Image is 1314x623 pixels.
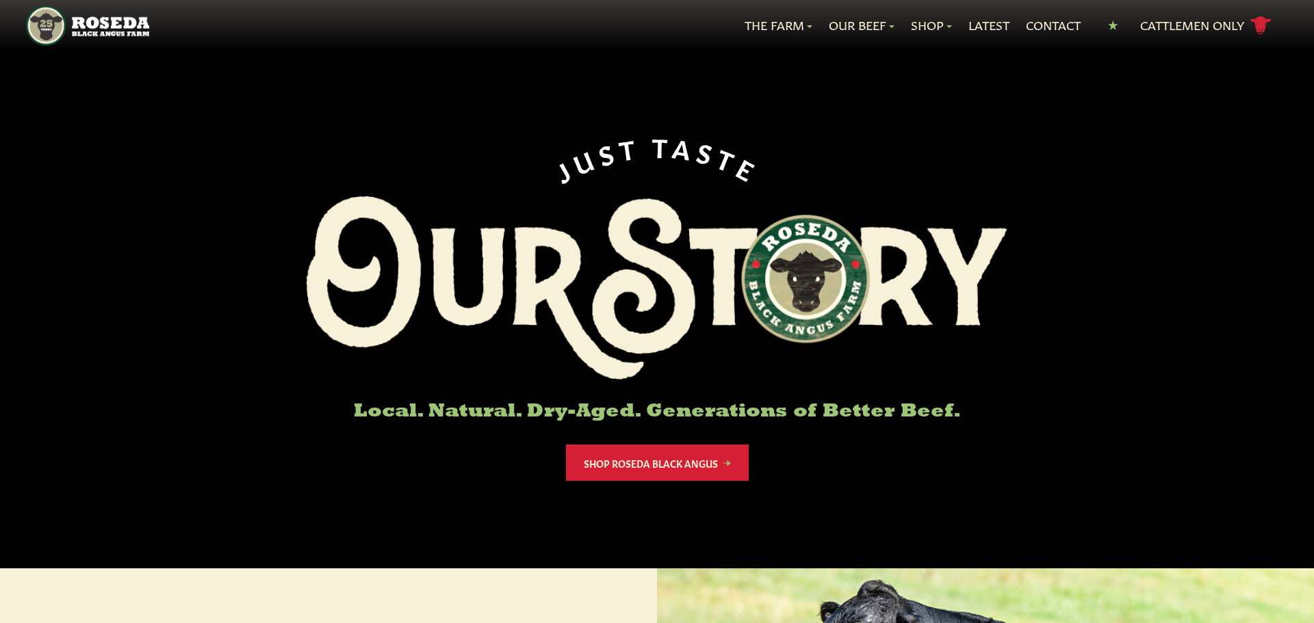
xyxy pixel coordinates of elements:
span: S [694,136,721,168]
a: Shop [911,16,952,34]
span: S [595,135,621,167]
span: T [617,132,642,162]
div: JUST TASTE [548,131,766,185]
a: The Farm [745,16,812,34]
img: https://roseda.com/wp-content/uploads/2021/05/roseda-25-header.png [26,5,149,46]
a: Latest [968,16,1009,34]
span: T [652,131,673,159]
a: Contact [1026,16,1081,34]
h6: Local. Natural. Dry-Aged. Generations of Better Beef. [307,401,1007,423]
span: J [550,153,578,185]
span: A [671,132,698,162]
span: U [568,142,601,176]
a: Cattlemen Only [1140,14,1272,38]
img: Roseda Black Aangus Farm [307,196,1007,380]
a: Shop Roseda Black Angus [566,445,749,481]
span: T [714,142,744,176]
span: E [733,152,764,185]
a: Our Beef [829,16,894,34]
